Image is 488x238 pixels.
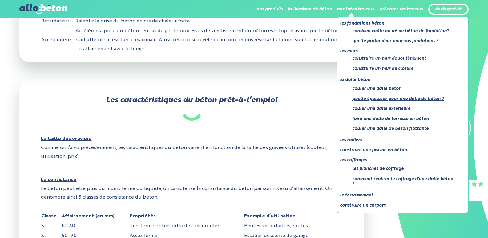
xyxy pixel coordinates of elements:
[352,165,456,173] a: Les planches de coffrage
[340,202,461,209] a: Construire un carport
[75,26,342,54] td: Accélérer la prise du béton : en cas de gel, le processus de vieillissement du béton est stoppé a...
[288,2,332,17] li: la livraison de béton
[41,26,75,54] td: Accélérateur
[340,47,461,75] li: Les murs
[41,171,342,207] p: Le béton peut être plus ou moins ferme ou liquide, on caractérise la consistance du béton par son...
[41,212,61,221] th: Classe
[340,76,461,84] a: La dalle béton
[244,212,342,221] th: Exemple d’utilisation
[61,212,129,221] th: Affaissement (en mm)
[352,175,456,188] a: Comment réaliser le coffrage d'une dalle béton ?
[340,20,461,47] li: Les fondations béton
[41,135,342,143] u: La taille des graviers
[337,2,374,17] li: nos tutos travaux
[435,7,462,12] a: devis gratuit
[352,105,456,113] a: Couler une dalle extérieure
[352,55,456,63] a: Construire un mur de soutènement
[41,130,342,166] p: Comme on l’a vu précédemment, les caractéristiques du béton varient en fonction de la taille des ...
[19,4,67,14] img: allobéton
[41,221,61,231] td: S1
[352,65,456,73] a: Construire un mur de cloture
[379,2,423,17] li: préparer ses travaux
[256,2,283,17] li: nos produits
[129,212,244,221] th: Propriétés
[340,146,461,154] a: Construire une piscine en béton
[352,115,456,123] a: Faire une dalle de terrasse en béton
[352,37,456,45] a: Quelle profondeur pour vos fondations ?
[41,175,342,184] u: La consistance
[340,192,461,199] a: Le terrassement
[41,17,75,26] td: Retardateur
[352,27,456,35] a: Combien coûte un m³ de béton de fondation?
[340,136,461,144] a: Les radiers
[352,125,456,133] a: Couler une dalle de béton flottante
[61,221,129,231] td: 10-40
[340,156,461,164] a: Les coffrages
[129,221,244,231] td: Très ferme et très difficile à manipuler
[75,17,342,26] td: Ralentir la prise du béton en cas de chaleur forte
[352,85,456,93] a: Couler une dalle béton
[352,95,456,103] a: Quelle épaisseur pour une dalle de béton ?
[41,96,342,121] h2: Les caractéristiques du béton prêt-à-l’emploi
[244,221,342,231] td: Pentes importantes, routes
